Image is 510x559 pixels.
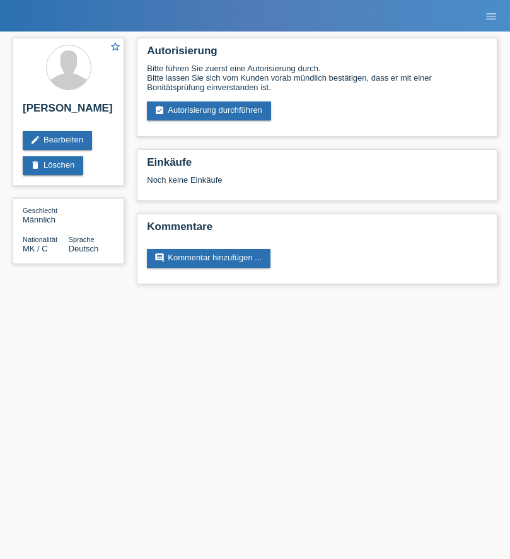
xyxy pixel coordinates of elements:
h2: Einkäufe [147,156,487,175]
a: deleteLöschen [23,156,83,175]
span: Sprache [69,236,95,243]
span: Nationalität [23,236,57,243]
i: comment [154,253,165,263]
i: assignment_turned_in [154,105,165,115]
div: Bitte führen Sie zuerst eine Autorisierung durch. Bitte lassen Sie sich vom Kunden vorab mündlich... [147,64,487,92]
i: delete [30,160,40,170]
h2: Kommentare [147,221,487,239]
span: Deutsch [69,244,99,253]
span: Geschlecht [23,207,57,214]
h2: Autorisierung [147,45,487,64]
a: assignment_turned_inAutorisierung durchführen [147,101,271,120]
i: star_border [110,41,121,52]
a: menu [478,12,504,20]
i: menu [485,10,497,23]
a: star_border [110,41,121,54]
span: Mazedonien / C / 23.11.2021 [23,244,48,253]
i: edit [30,135,40,145]
h2: [PERSON_NAME] [23,102,114,121]
div: Männlich [23,205,69,224]
a: editBearbeiten [23,131,92,150]
div: Noch keine Einkäufe [147,175,487,194]
a: commentKommentar hinzufügen ... [147,249,270,268]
